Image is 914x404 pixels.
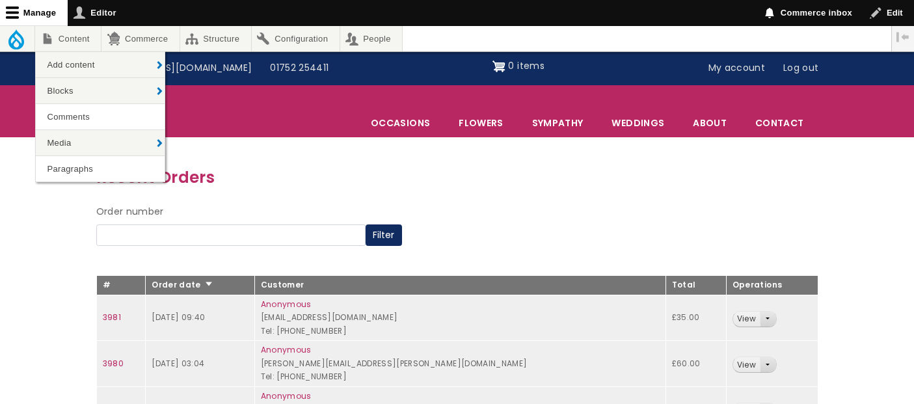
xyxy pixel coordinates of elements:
[180,26,251,51] a: Structure
[103,358,124,369] a: 3980
[152,312,205,323] time: [DATE] 09:40
[892,26,914,48] button: Vertical orientation
[35,26,101,51] a: Content
[254,276,665,295] th: Customer
[261,299,312,310] a: Anonymous
[101,26,179,51] a: Commerce
[665,295,726,341] td: £35.00
[87,56,262,81] a: [EMAIL_ADDRESS][DOMAIN_NAME]
[252,26,340,51] a: Configuration
[36,156,165,182] a: Paragraphs
[36,104,165,129] a: Comments
[261,390,312,401] a: Anonymous
[36,130,165,155] a: Media
[96,165,818,190] h3: Recent Orders
[261,56,338,81] a: 01752 254411
[598,109,678,137] span: Weddings
[518,109,597,137] a: Sympathy
[340,26,403,51] a: People
[679,109,740,137] a: About
[103,312,121,323] a: 3981
[699,56,775,81] a: My account
[254,295,665,341] td: [EMAIL_ADDRESS][DOMAIN_NAME] Tel: [PHONE_NUMBER]
[357,109,444,137] span: Occasions
[96,276,146,295] th: #
[492,56,505,77] img: Shopping cart
[508,59,544,72] span: 0 items
[665,276,726,295] th: Total
[96,204,164,220] label: Order number
[36,52,165,77] a: Add content
[733,312,760,327] a: View
[665,341,726,387] td: £60.00
[733,357,760,372] a: View
[492,56,544,77] a: Shopping cart 0 items
[774,56,827,81] a: Log out
[36,78,165,103] a: Blocks
[742,109,817,137] a: Contact
[261,344,312,355] a: Anonymous
[366,224,402,247] button: Filter
[445,109,517,137] a: Flowers
[152,358,204,369] time: [DATE] 03:04
[152,279,213,290] a: Order date
[726,276,818,295] th: Operations
[254,341,665,387] td: [PERSON_NAME][EMAIL_ADDRESS][PERSON_NAME][DOMAIN_NAME] Tel: [PHONE_NUMBER]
